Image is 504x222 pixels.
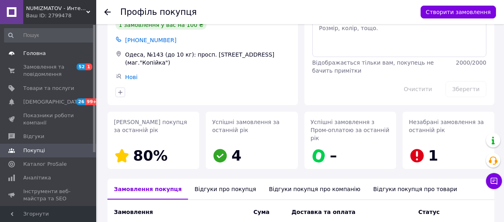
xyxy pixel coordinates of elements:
div: Відгуки покупця про товари [367,179,464,200]
span: 80% [133,147,168,164]
span: 52 [77,63,86,70]
span: Показники роботи компанії [23,112,74,126]
button: Створити замовлення [421,6,496,18]
span: Відображається тільки вам, покупець не бачить примітки [312,59,434,74]
span: 26 [76,98,85,105]
span: Аналітика [23,174,51,181]
button: Чат з покупцем [486,173,502,189]
span: – [330,147,337,164]
span: Головна [23,50,46,57]
div: 1 замовлення у вас на 100 ₴ [115,20,206,30]
div: Ваш ID: 2799478 [26,12,96,19]
h1: Профіль покупця [120,7,197,17]
span: Статус [418,209,439,215]
input: Пошук [4,28,95,43]
div: Відгуки покупця про компанію [263,179,367,200]
span: Інструменти веб-майстра та SEO [23,188,74,202]
span: Cума [253,209,269,215]
span: [DEMOGRAPHIC_DATA] [23,98,83,106]
span: Замовлення та повідомлення [23,63,74,78]
span: 1 [86,63,92,70]
span: 99+ [85,98,99,105]
span: Відгуки [23,133,44,140]
span: Успішні замовлення з Пром-оплатою за останній рік [311,119,390,141]
span: Незабрані замовлення за останній рік [409,119,484,133]
div: Одеса, №143 (до 10 кг): просп. [STREET_ADDRESS] (маг."Копійка") [123,49,291,68]
div: Відгуки про покупця [188,179,262,200]
span: Товари та послуги [23,85,74,92]
span: Покупці [23,147,45,154]
span: 4 [231,147,241,164]
span: Каталог ProSale [23,161,67,168]
span: [PHONE_NUMBER] [125,37,176,43]
span: Доставка та оплата [291,209,356,215]
div: Замовлення покупця [107,179,188,200]
span: [PERSON_NAME] покупця за останній рік [114,119,187,133]
div: Повернутися назад [104,8,111,16]
span: 1 [428,147,438,164]
span: NUMIZMATOV - Интернет-магазин для коллекционеров [26,5,86,12]
a: Нові [125,74,138,80]
span: 2000 / 2000 [456,59,486,66]
span: Замовлення [114,209,153,215]
span: Успішні замовлення за останній рік [212,119,279,133]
